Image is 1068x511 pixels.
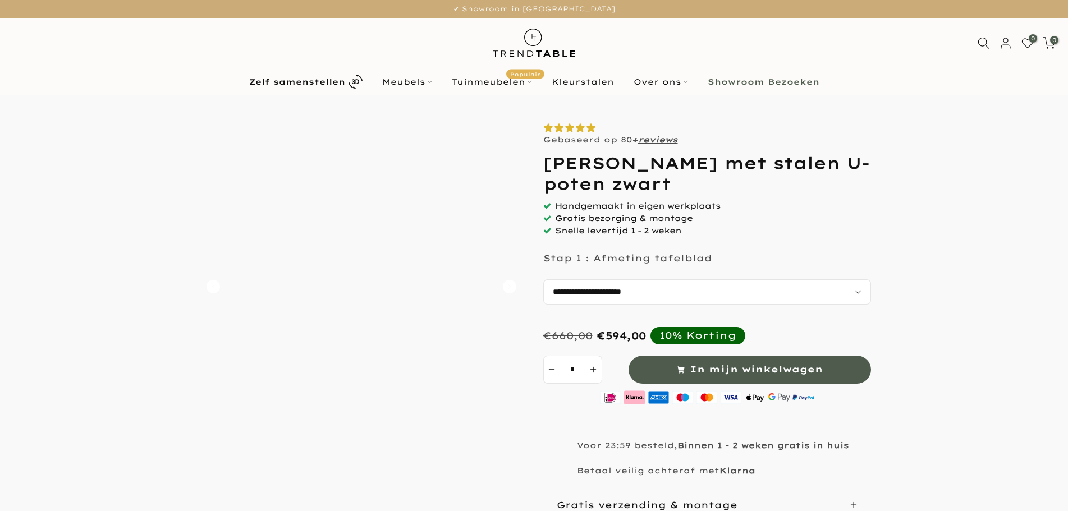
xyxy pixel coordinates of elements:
p: Gebaseerd op 80 [543,135,678,145]
h1: [PERSON_NAME] met stalen U-poten zwart [543,153,871,194]
strong: + [632,135,638,145]
button: Carousel Back Arrow [207,280,220,293]
div: €660,00 [543,329,593,342]
button: decrement [543,356,560,384]
strong: Binnen 1 - 2 weken gratis in huis [677,440,849,450]
p: Gratis verzending & montage [557,499,737,510]
p: ✔ Showroom in [GEOGRAPHIC_DATA] [14,3,1054,15]
button: Carousel Next Arrow [503,280,516,293]
span: Handgemaakt in eigen werkplaats [555,201,721,211]
button: increment [585,356,602,384]
p: Betaal veilig achteraf met [577,466,755,476]
a: TuinmeubelenPopulair [442,75,542,89]
button: In mijn winkelwagen [629,356,871,384]
p: Stap 1 : Afmeting tafelblad [543,252,712,264]
span: Snelle levertijd 1 - 2 weken [555,225,681,236]
a: 0 [1043,37,1055,49]
span: Populair [506,69,544,79]
a: Kleurstalen [542,75,624,89]
img: trend-table [485,18,583,68]
b: Zelf samenstellen [249,78,345,86]
img: Douglas bartafel met stalen U-poten zwart [198,123,525,450]
a: Showroom Bezoeken [698,75,829,89]
a: reviews [638,135,678,145]
iframe: toggle-frame [1,454,57,510]
b: Showroom Bezoeken [708,78,819,86]
a: Over ons [624,75,698,89]
a: 0 [1021,37,1034,49]
div: €594,00 [597,329,646,342]
input: Quantity [560,356,585,384]
a: Meubels [372,75,442,89]
a: Zelf samenstellen [239,72,372,91]
span: Gratis bezorging & montage [555,213,693,223]
strong: Klarna [719,466,755,476]
span: In mijn winkelwagen [690,361,823,378]
span: 0 [1050,36,1058,44]
p: Voor 23:59 besteld, [577,440,849,450]
span: 0 [1029,34,1037,43]
select: autocomplete="off" [543,279,871,305]
div: 10% Korting [659,329,736,342]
